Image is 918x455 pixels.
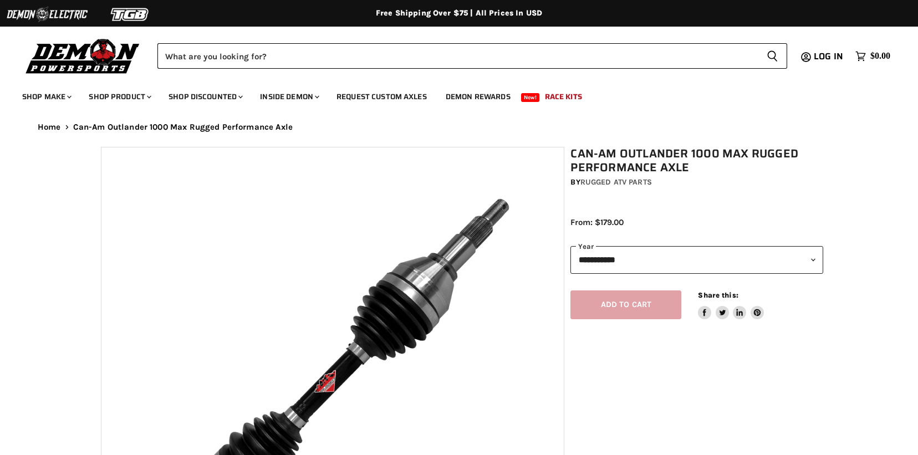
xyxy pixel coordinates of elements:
form: Product [157,43,787,69]
a: Home [38,122,61,132]
a: Shop Make [14,85,78,108]
a: Request Custom Axles [328,85,435,108]
img: Demon Powersports [22,36,144,75]
a: $0.00 [850,48,896,64]
select: year [570,246,823,273]
a: Demon Rewards [437,85,519,108]
img: Demon Electric Logo 2 [6,4,89,25]
img: TGB Logo 2 [89,4,172,25]
span: From: $179.00 [570,217,624,227]
div: Free Shipping Over $75 | All Prices In USD [16,8,902,18]
aside: Share this: [698,290,764,320]
h1: Can-Am Outlander 1000 Max Rugged Performance Axle [570,147,823,175]
span: Log in [814,49,843,63]
a: Shop Discounted [160,85,249,108]
button: Search [758,43,787,69]
ul: Main menu [14,81,888,108]
a: Log in [809,52,850,62]
nav: Breadcrumbs [16,122,902,132]
div: by [570,176,823,188]
a: Race Kits [537,85,590,108]
span: New! [521,93,540,102]
a: Shop Product [80,85,158,108]
span: Share this: [698,291,738,299]
a: Inside Demon [252,85,326,108]
input: Search [157,43,758,69]
span: $0.00 [870,51,890,62]
span: Can-Am Outlander 1000 Max Rugged Performance Axle [73,122,293,132]
a: Rugged ATV Parts [580,177,652,187]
